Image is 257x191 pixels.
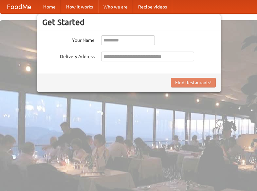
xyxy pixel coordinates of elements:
[42,35,95,43] label: Your Name
[61,0,98,13] a: How it works
[42,17,216,27] h3: Get Started
[171,78,216,88] button: Find Restaurants!
[0,0,38,13] a: FoodMe
[98,0,133,13] a: Who we are
[133,0,172,13] a: Recipe videos
[42,52,95,60] label: Delivery Address
[38,0,61,13] a: Home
